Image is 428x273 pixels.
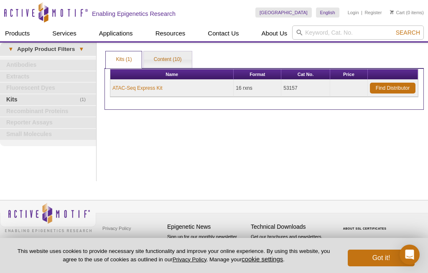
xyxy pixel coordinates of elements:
[255,8,312,18] a: [GEOGRAPHIC_DATA]
[150,25,191,41] a: Resources
[112,84,163,92] a: ATAC-Seq Express Kit
[242,255,283,263] button: cookie settings
[203,25,244,41] a: Contact Us
[316,8,339,18] a: English
[94,25,138,41] a: Applications
[234,69,281,80] th: Format
[390,10,394,14] img: Your Cart
[281,80,330,97] td: 53157
[348,250,415,266] button: Got it!
[281,69,330,80] th: Cat No.
[173,256,206,263] a: Privacy Policy
[100,222,133,235] a: Privacy Policy
[234,80,281,97] td: 16 rxns
[47,25,82,41] a: Services
[390,8,424,18] li: (0 items)
[251,223,330,230] h4: Technical Downloads
[144,51,192,68] a: Content (10)
[400,245,420,265] div: Open Intercom Messenger
[167,223,247,230] h4: Epigenetic News
[393,29,423,36] button: Search
[292,25,424,40] input: Keyword, Cat. No.
[100,235,144,247] a: Terms & Conditions
[106,51,142,68] a: Kits (1)
[361,8,362,18] li: |
[80,94,90,105] span: (1)
[396,29,420,36] span: Search
[364,10,382,15] a: Register
[330,69,368,80] th: Price
[13,248,334,263] p: This website uses cookies to provide necessary site functionality and improve your online experie...
[370,83,415,94] a: Find Distributor
[92,10,176,18] h2: Enabling Epigenetics Research
[257,25,293,41] a: About Us
[390,10,405,15] a: Cart
[75,45,88,53] span: ▾
[110,69,234,80] th: Name
[348,10,359,15] a: Login
[4,45,17,53] span: ▾
[167,233,247,262] p: Sign up for our monthly newsletter highlighting recent publications in the field of epigenetics.
[334,215,397,233] table: Click to Verify - This site chose Symantec SSL for secure e-commerce and confidential communicati...
[343,227,387,230] a: ABOUT SSL CERTIFICATES
[251,233,330,255] p: Get our brochures and newsletters, or request them by mail.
